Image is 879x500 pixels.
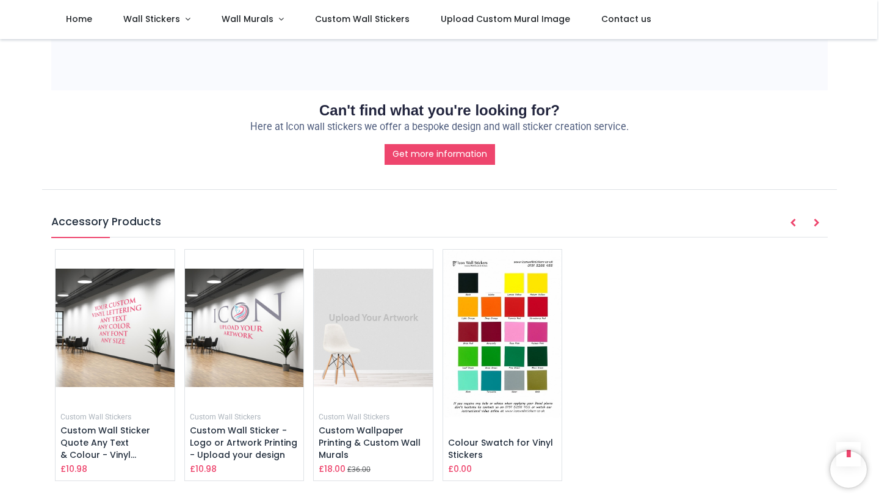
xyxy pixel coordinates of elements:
h6: Custom Wall Sticker - Logo or Artwork Printing - Upload your design [190,425,299,461]
span: Upload Custom Mural Image [441,13,570,25]
a: Custom Wall Sticker Quote Any Text & Colour - Vinyl Lettering [60,424,150,473]
span: Wall Stickers [123,13,180,25]
span: Home [66,13,92,25]
h6: Custom Wall Sticker Quote Any Text & Colour - Vinyl Lettering [60,425,170,461]
img: Custom Wall Sticker - Logo or Artwork Printing - Upload your design [185,250,304,406]
img: Colour Swatch for Vinyl Stickers [443,250,562,418]
span: 0.00 [454,463,472,475]
img: Custom Wallpaper Printing & Custom Wall Murals [314,250,433,406]
span: 18.00 [324,463,345,475]
a: Custom Wallpaper Printing & Custom Wall Murals [319,424,421,460]
p: Here at Icon wall stickers we offer a bespoke design and wall sticker creation service. [51,120,828,134]
h2: Can't find what you're looking for? [51,100,828,121]
h6: £ [319,463,345,475]
span: 10.98 [195,463,217,475]
button: Prev [782,213,804,234]
span: Contact us [601,13,651,25]
a: Custom Wall Stickers [60,411,131,421]
a: Custom Wall Stickers [190,411,261,421]
small: Custom Wall Stickers [319,413,389,421]
small: Custom Wall Stickers [190,413,261,421]
small: Custom Wall Stickers [60,413,131,421]
button: Next [806,213,828,234]
span: Custom Wall Stickers [315,13,410,25]
h5: Accessory Products [51,214,828,237]
span: 10.98 [66,463,87,475]
h6: Colour Swatch for Vinyl Stickers [448,437,557,461]
span: Wall Murals [222,13,273,25]
h6: £ [190,463,217,475]
a: Colour Swatch for Vinyl Stickers [448,437,553,461]
a: Get more information [385,144,495,165]
span: 36.00 [352,465,371,474]
small: £ [347,465,371,475]
iframe: Brevo live chat [830,451,867,488]
img: Custom Wall Sticker Quote Any Text & Colour - Vinyl Lettering [56,250,175,406]
h6: Custom Wallpaper Printing & Custom Wall Murals [319,425,428,461]
h6: £ [448,463,472,475]
a: Custom Wall Sticker - Logo or Artwork Printing - Upload your design [190,424,297,460]
a: Custom Wall Stickers [319,411,389,421]
h6: £ [60,463,87,475]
